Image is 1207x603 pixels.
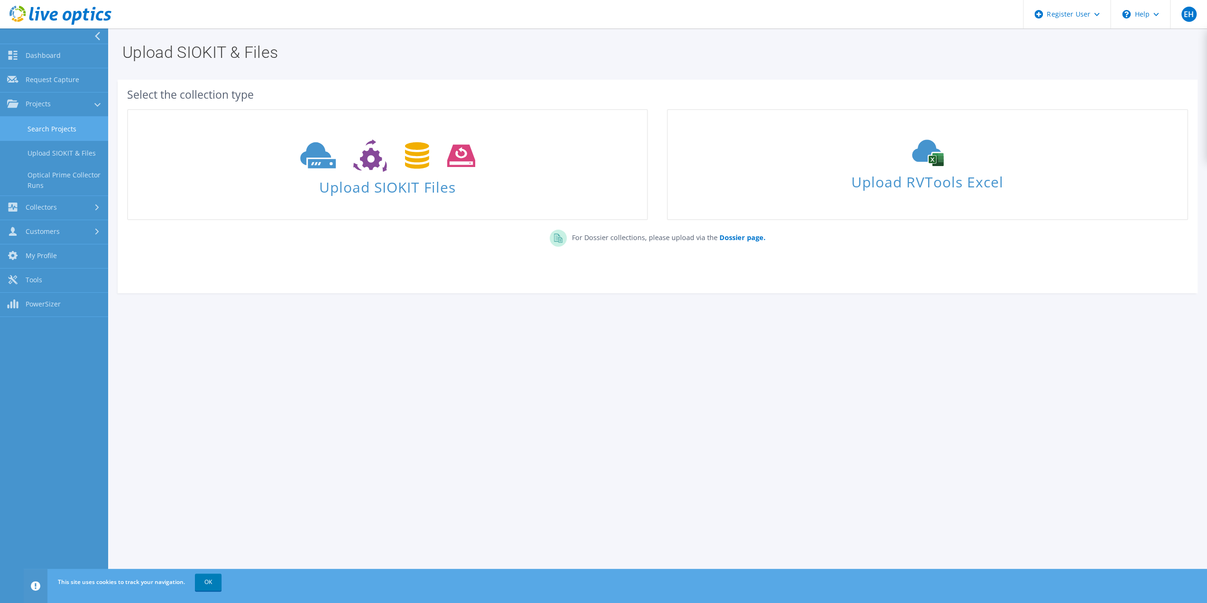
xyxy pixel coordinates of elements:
b: Dossier page. [719,233,765,242]
svg: \n [1122,10,1131,19]
a: OK [195,574,221,591]
span: This site uses cookies to track your navigation. [58,578,185,586]
h1: Upload SIOKIT & Files [122,44,1188,60]
p: For Dossier collections, please upload via the [567,230,765,243]
span: EH [1181,7,1197,22]
a: Upload RVTools Excel [667,109,1188,220]
span: Upload SIOKIT Files [128,174,647,195]
a: Dossier page. [717,233,765,242]
span: Upload RVTools Excel [668,169,1187,190]
a: Upload SIOKIT Files [127,109,648,220]
div: Select the collection type [127,89,1188,100]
